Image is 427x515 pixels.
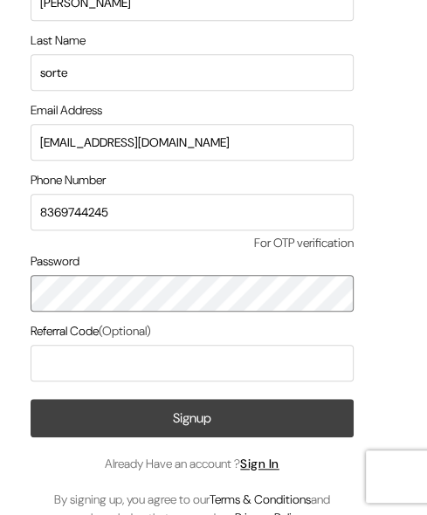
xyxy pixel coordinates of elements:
[31,322,151,340] label: Referral Code
[31,252,79,271] label: Password
[31,101,102,120] label: Email Address
[105,455,279,473] span: Already Have an account ?
[210,491,311,507] a: Terms & Conditions
[31,399,354,437] button: Signup
[240,456,279,471] a: Sign In
[31,234,354,252] span: For OTP verification
[31,171,106,189] label: Phone Number
[99,323,151,339] span: (Optional)
[31,31,86,50] label: Last Name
